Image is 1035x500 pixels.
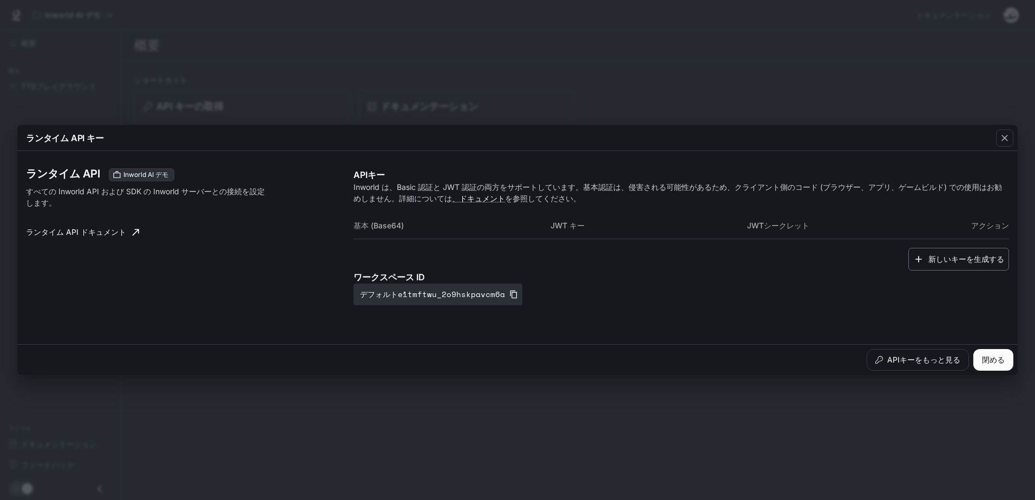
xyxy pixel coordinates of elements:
button: 閉める [973,349,1013,371]
button: デフォルトe1tmftwu_2o9hskpavcm6a [353,284,522,305]
p: Inworld は、Basic 認証と JWT 認証の両方をサポートしています。基本認証は、侵害される可能性があるため、クライアント側のコード (ブラウザー、アプリ、ゲームビルド) での使用はお... [353,181,1009,204]
h3: ランタイム API [26,168,100,179]
a: ランタイム API ドキュメント [22,221,143,243]
a: 、ドキュメント [452,194,505,203]
p: ランタイム API キー [26,131,104,144]
th: アクション [944,213,1009,239]
font: 新しいキーを生成する [928,253,1004,266]
font: APIキーをもっと見る [887,353,960,367]
font: ランタイム API ドキュメント [26,226,126,239]
span: Inworld AI デモ [119,170,173,180]
p: APIキー [353,168,1009,181]
p: ワークスペース ID [353,271,1009,284]
font: デフォルトe1tmftwu_2o9hskpavcm6a [360,288,505,301]
th: 基本 (Base64) [353,213,550,239]
button: APIキーをもっと見る [867,349,969,371]
div: これらのキーは、現在のワークスペースにのみ適用されます [109,168,174,181]
th: JWT キー [551,213,747,239]
button: 新しいキーを生成する [908,248,1009,271]
th: JWTシークレット [747,213,944,239]
p: すべての Inworld API および SDK の Inworld サーバーとの接続を設定します。 [26,186,265,208]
